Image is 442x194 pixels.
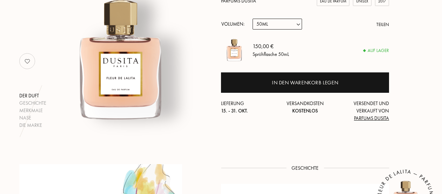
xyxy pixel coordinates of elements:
div: Der Duft [19,92,46,99]
div: Merkmale [19,107,46,114]
div: 150,00 € [253,42,289,50]
span: Parfums Dusita [354,115,389,121]
div: Teilen [376,21,389,28]
div: Die Marke [19,122,46,129]
div: Lieferung [221,100,277,115]
div: Nase [19,114,46,122]
div: Versandkosten [277,100,333,115]
img: no_like_p.png [20,54,34,68]
span: Kostenlos [292,108,318,114]
div: Auf Lager [363,47,389,54]
div: Sprühflasche 50mL [253,50,289,58]
img: Fleur de Lalita Parfums Dusita [221,37,247,63]
span: 15. - 31. Okt. [221,108,248,114]
div: In den Warenkorb legen [272,79,338,87]
div: Versendet und verkauft von [333,100,389,122]
div: Volumen: [221,19,248,30]
div: Geschichte [19,99,46,107]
